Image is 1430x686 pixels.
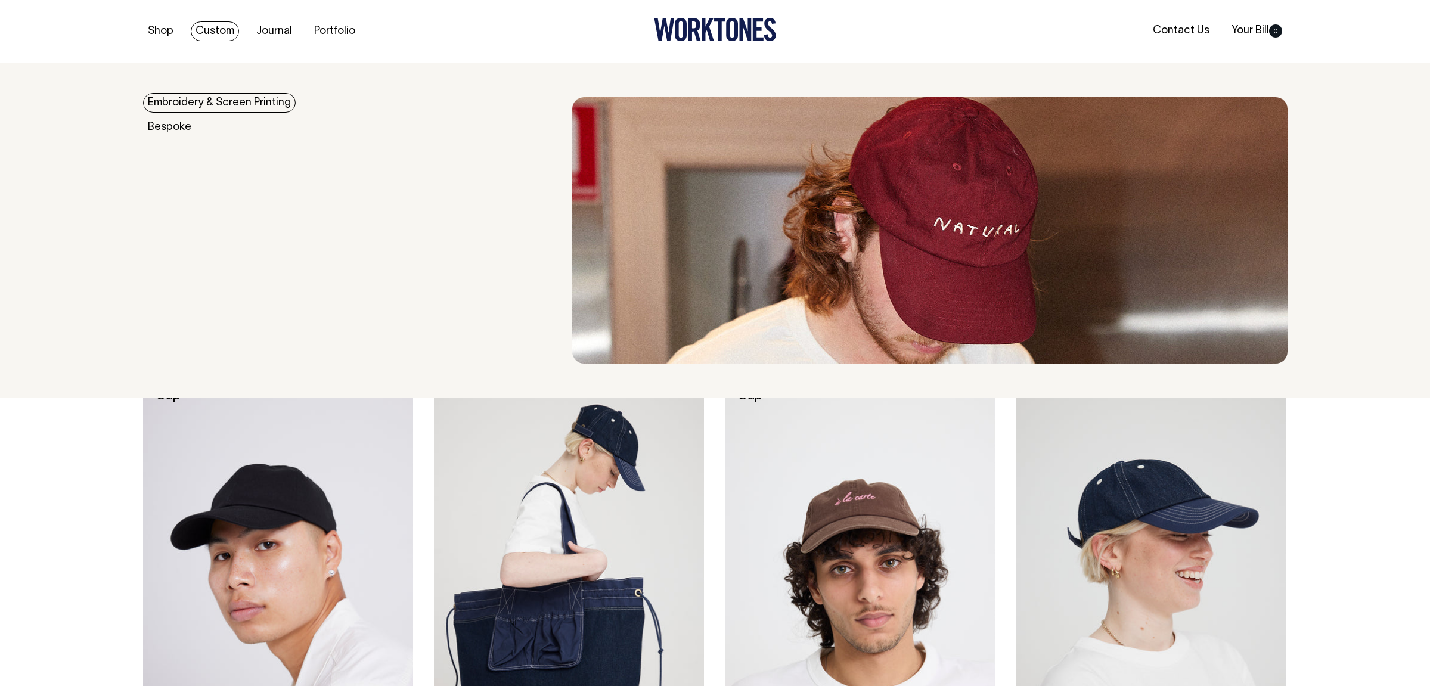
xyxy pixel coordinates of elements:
[143,21,178,41] a: Shop
[191,21,239,41] a: Custom
[1227,21,1287,41] a: Your Bill0
[1269,24,1282,38] span: 0
[143,93,296,113] a: Embroidery & Screen Printing
[309,21,360,41] a: Portfolio
[572,97,1288,364] img: embroidery & Screen Printing
[1148,21,1214,41] a: Contact Us
[143,117,196,137] a: Bespoke
[252,21,297,41] a: Journal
